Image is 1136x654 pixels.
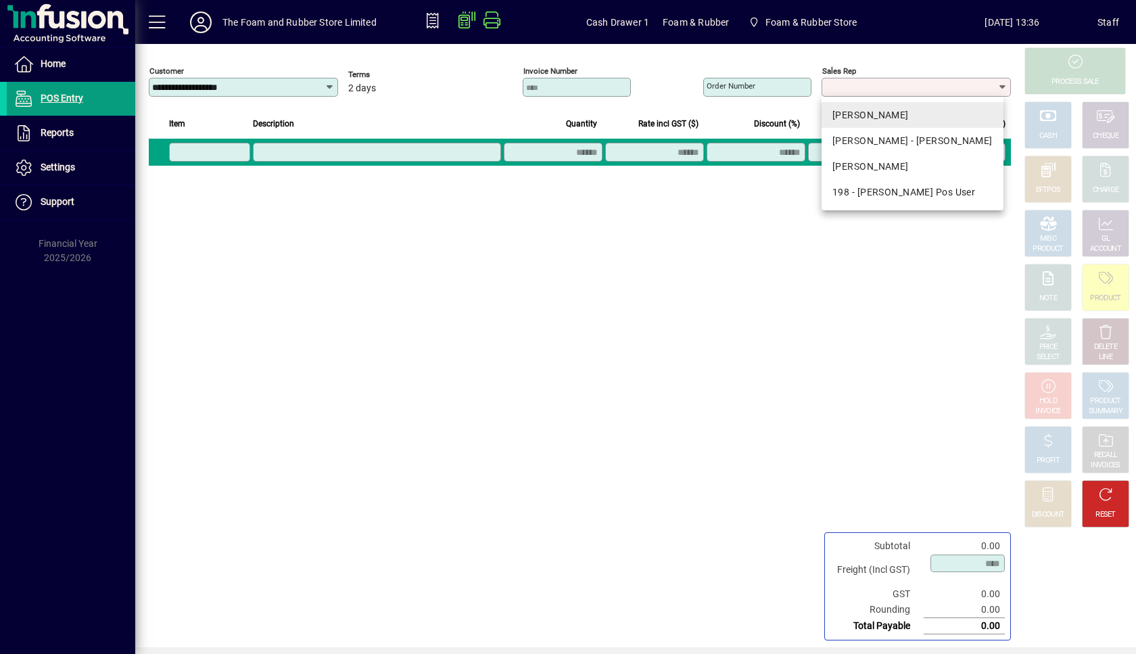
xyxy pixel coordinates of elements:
[222,11,377,33] div: The Foam and Rubber Store Limited
[832,134,993,148] div: [PERSON_NAME] - [PERSON_NAME]
[754,116,800,131] span: Discount (%)
[832,185,993,200] div: 198 - [PERSON_NAME] Pos User
[832,108,993,122] div: [PERSON_NAME]
[924,602,1005,618] td: 0.00
[1090,244,1121,254] div: ACCOUNT
[830,586,924,602] td: GST
[1099,352,1112,363] div: LINE
[1036,185,1061,195] div: EFTPOS
[41,58,66,69] span: Home
[1033,244,1063,254] div: PRODUCT
[1094,342,1117,352] div: DELETE
[924,538,1005,554] td: 0.00
[566,116,597,131] span: Quantity
[742,10,862,34] span: Foam & Rubber Store
[822,102,1003,128] mat-option: DAVE - Dave
[7,47,135,81] a: Home
[7,116,135,150] a: Reports
[822,66,856,76] mat-label: Sales rep
[348,70,429,79] span: Terms
[663,11,729,33] span: Foam & Rubber
[41,162,75,172] span: Settings
[1095,510,1116,520] div: RESET
[41,127,74,138] span: Reports
[924,618,1005,634] td: 0.00
[830,618,924,634] td: Total Payable
[830,554,924,586] td: Freight (Incl GST)
[1097,11,1119,33] div: Staff
[765,11,857,33] span: Foam & Rubber Store
[1090,294,1120,304] div: PRODUCT
[348,83,376,94] span: 2 days
[1039,294,1057,304] div: NOTE
[523,66,577,76] mat-label: Invoice number
[1039,396,1057,406] div: HOLD
[41,196,74,207] span: Support
[1094,450,1118,461] div: RECALL
[927,11,1097,33] span: [DATE] 13:36
[830,538,924,554] td: Subtotal
[253,116,294,131] span: Description
[1035,406,1060,417] div: INVOICE
[1090,396,1120,406] div: PRODUCT
[7,151,135,185] a: Settings
[149,66,184,76] mat-label: Customer
[832,160,993,174] div: [PERSON_NAME]
[1093,185,1119,195] div: CHARGE
[1089,406,1122,417] div: SUMMARY
[1039,342,1058,352] div: PRICE
[1037,352,1060,363] div: SELECT
[1091,461,1120,471] div: INVOICES
[169,116,185,131] span: Item
[1093,131,1118,141] div: CHEQUE
[638,116,699,131] span: Rate incl GST ($)
[822,179,1003,205] mat-option: 198 - Shane Pos User
[822,128,1003,154] mat-option: EMMA - Emma Ormsby
[1037,456,1060,466] div: PROFIT
[179,10,222,34] button: Profile
[1039,131,1057,141] div: CASH
[1051,77,1099,87] div: PROCESS SALE
[830,602,924,618] td: Rounding
[7,185,135,219] a: Support
[822,154,1003,179] mat-option: SHANE - Shane
[41,93,83,103] span: POS Entry
[1102,234,1110,244] div: GL
[1032,510,1064,520] div: DISCOUNT
[707,81,755,91] mat-label: Order number
[586,11,649,33] span: Cash Drawer 1
[924,586,1005,602] td: 0.00
[1040,234,1056,244] div: MISC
